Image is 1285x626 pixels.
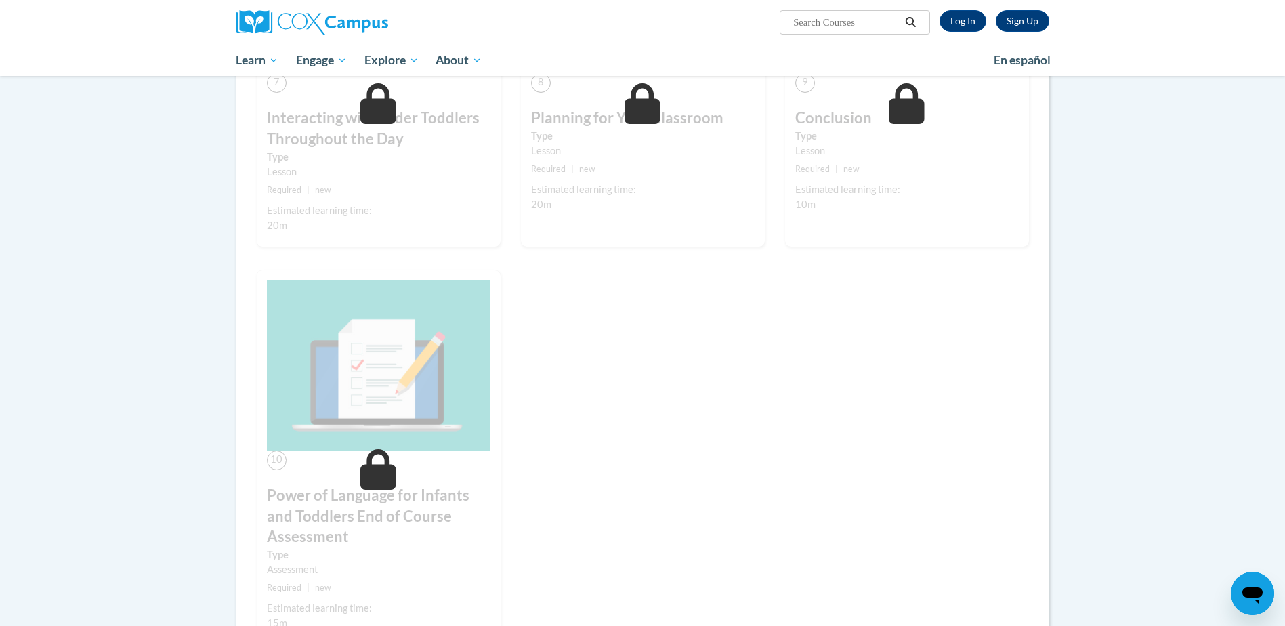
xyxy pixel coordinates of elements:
span: new [843,164,860,174]
label: Type [267,547,490,562]
span: 7 [267,73,287,93]
span: new [315,185,331,195]
iframe: Button to launch messaging window [1231,572,1274,615]
span: Engage [296,52,347,68]
a: Register [996,10,1049,32]
span: 10m [795,199,816,210]
span: 8 [531,73,551,93]
a: Explore [356,45,427,76]
span: Required [267,185,301,195]
h3: Power of Language for Infants and Toddlers End of Course Assessment [267,485,490,547]
span: | [835,164,838,174]
div: Lesson [795,144,1019,159]
label: Type [795,129,1019,144]
span: Required [795,164,830,174]
span: 9 [795,73,815,93]
span: Required [267,583,301,593]
input: Search Courses [792,14,900,30]
a: About [427,45,490,76]
div: Lesson [531,144,755,159]
span: 10 [267,451,287,470]
span: | [307,583,310,593]
div: Lesson [267,165,490,180]
a: Cox Campus [236,10,494,35]
div: Estimated learning time: [531,182,755,197]
span: new [579,164,595,174]
span: About [436,52,482,68]
h3: Interacting with Older Toddlers Throughout the Day [267,108,490,150]
h3: Planning for Your Classroom [531,108,755,129]
div: Assessment [267,562,490,577]
img: Cox Campus [236,10,388,35]
div: Main menu [216,45,1070,76]
span: new [315,583,331,593]
span: 20m [267,220,287,231]
label: Type [531,129,755,144]
a: Engage [287,45,356,76]
div: Estimated learning time: [795,182,1019,197]
a: En español [985,46,1059,75]
span: | [571,164,574,174]
a: Learn [228,45,288,76]
div: Estimated learning time: [267,601,490,616]
div: Estimated learning time: [267,203,490,218]
a: Log In [940,10,986,32]
span: 20m [531,199,551,210]
span: Required [531,164,566,174]
span: Explore [364,52,419,68]
img: Course Image [267,280,490,451]
label: Type [267,150,490,165]
span: Learn [236,52,278,68]
span: En español [994,53,1051,67]
button: Search [900,14,921,30]
h3: Conclusion [795,108,1019,129]
span: | [307,185,310,195]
